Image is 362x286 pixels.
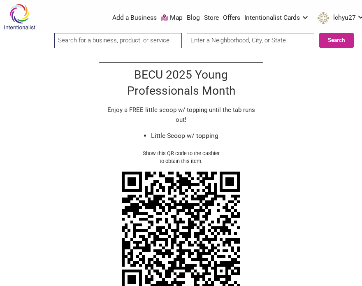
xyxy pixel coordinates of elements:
a: Offers [223,14,240,23]
a: Blog [187,14,200,23]
li: Little Scoop w/ topping [151,130,218,141]
input: Enter a Neighborhood, City, or State [187,33,314,48]
input: Search for a business, product, or service [54,33,182,48]
a: Intentionalist Cards [244,14,309,23]
a: Store [204,14,219,23]
h2: BECU 2025 Young Professionals Month [103,67,259,99]
div: Show this QR code to the cashier to obtain this item. [103,149,259,165]
a: Map [161,14,183,23]
p: Enjoy a FREE little scoop w/ topping until the tab runs out! [103,105,259,125]
button: Search [319,33,354,48]
a: Add a Business [112,14,157,23]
